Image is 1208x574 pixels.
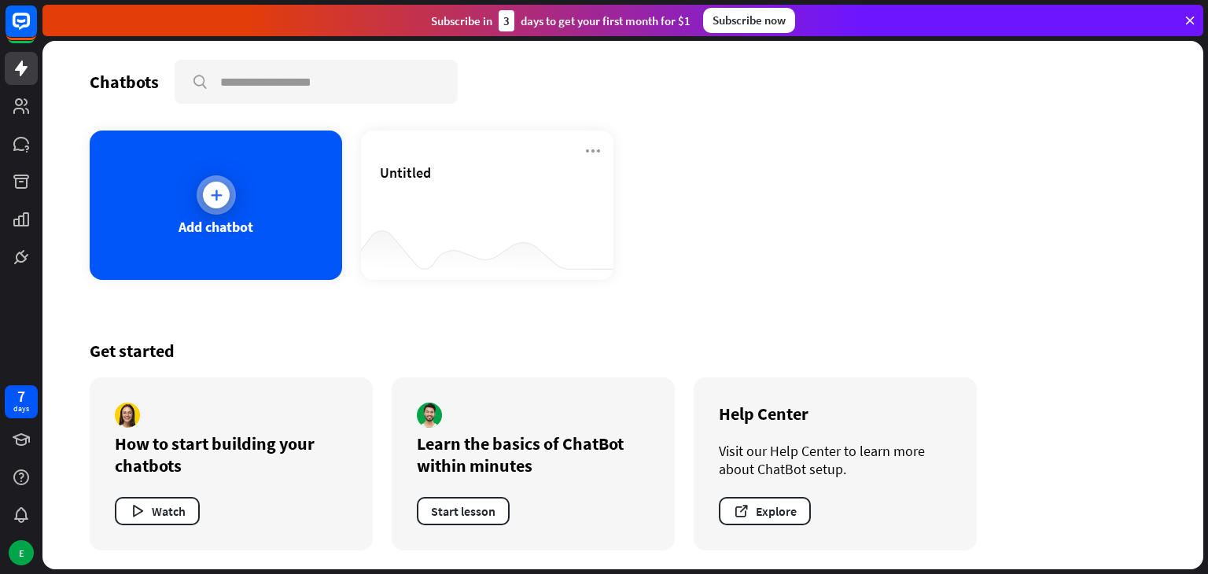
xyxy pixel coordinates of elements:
button: Watch [115,497,200,525]
img: author [417,403,442,428]
div: Subscribe now [703,8,795,33]
button: Explore [719,497,811,525]
span: Untitled [380,164,431,182]
div: 3 [499,10,514,31]
button: Open LiveChat chat widget [13,6,60,53]
div: Add chatbot [179,218,253,236]
div: 7 [17,389,25,403]
div: How to start building your chatbots [115,432,348,476]
div: Learn the basics of ChatBot within minutes [417,432,650,476]
div: E [9,540,34,565]
div: Chatbots [90,71,159,93]
a: 7 days [5,385,38,418]
div: days [13,403,29,414]
div: Help Center [719,403,952,425]
div: Get started [90,340,1156,362]
img: author [115,403,140,428]
div: Subscribe in days to get your first month for $1 [431,10,691,31]
div: Visit our Help Center to learn more about ChatBot setup. [719,442,952,478]
button: Start lesson [417,497,510,525]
